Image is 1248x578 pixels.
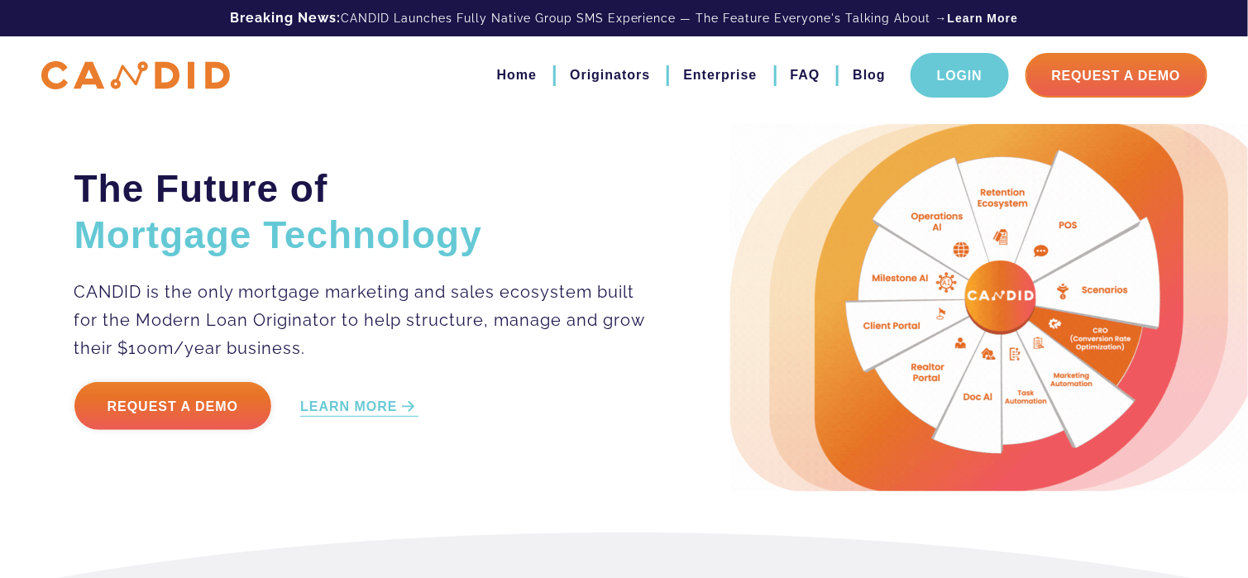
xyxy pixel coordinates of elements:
a: Originators [570,61,650,89]
p: CANDID is the only mortgage marketing and sales ecosystem built for the Modern Loan Originator to... [74,278,648,362]
a: Learn More [948,10,1018,26]
a: LEARN MORE [300,398,418,417]
a: FAQ [791,61,820,89]
a: Request a Demo [74,382,272,430]
img: CANDID APP [41,61,230,90]
a: Login [911,53,1009,98]
a: Blog [853,61,886,89]
a: Request A Demo [1026,53,1207,98]
h2: The Future of [74,165,648,258]
span: Mortgage Technology [74,213,483,256]
a: Enterprise [683,61,757,89]
a: Home [497,61,537,89]
b: Breaking News: [230,10,341,26]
